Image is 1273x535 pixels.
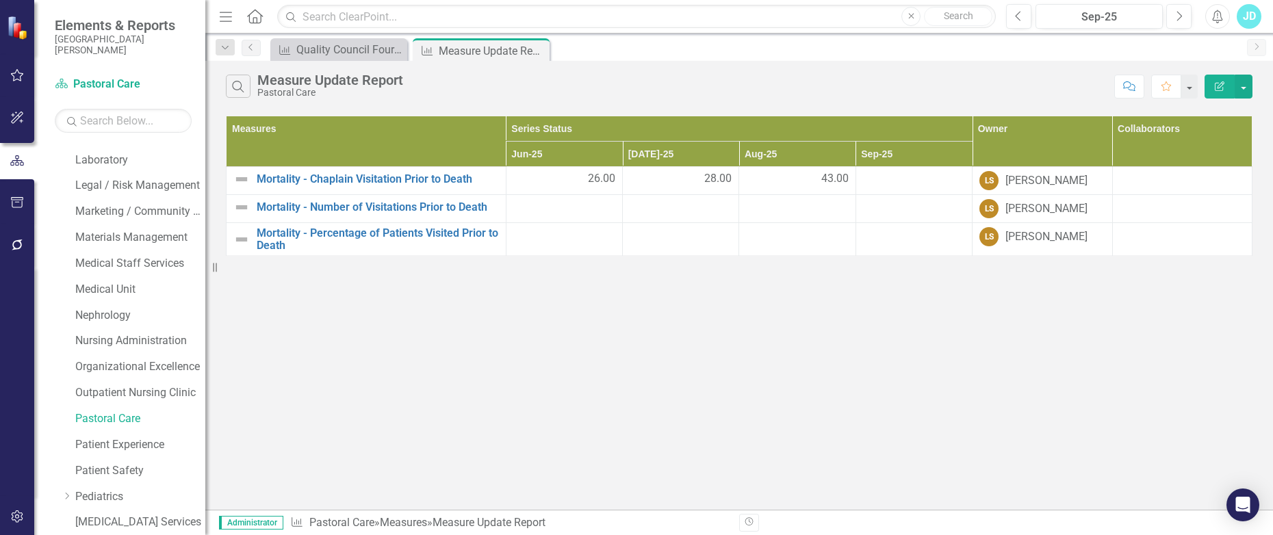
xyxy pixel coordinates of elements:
div: Sep-25 [1040,9,1158,25]
span: 28.00 [704,171,732,187]
a: Legal / Risk Management [75,178,205,194]
a: Patient Safety [75,463,205,479]
a: Measures [380,516,427,529]
td: Double-Click to Edit Right Click for Context Menu [227,223,506,256]
span: Administrator [219,516,283,530]
a: Quality Council Four Panel Report [274,41,404,58]
td: Double-Click to Edit [1112,223,1252,256]
div: Measure Update Report [439,42,546,60]
a: Outpatient Nursing Clinic [75,385,205,401]
td: Double-Click to Edit Right Click for Context Menu [227,195,506,223]
button: Sep-25 [1036,4,1163,29]
div: [PERSON_NAME] [1005,173,1088,189]
a: Materials Management [75,230,205,246]
td: Double-Click to Edit Right Click for Context Menu [227,167,506,195]
td: Double-Click to Edit [506,223,622,256]
a: Laboratory [75,153,205,168]
td: Double-Click to Edit [856,223,972,256]
button: Search [924,7,992,26]
a: Medical Unit [75,282,205,298]
div: Quality Council Four Panel Report [296,41,404,58]
a: Marketing / Community Services [75,204,205,220]
a: [MEDICAL_DATA] Services [75,514,205,530]
div: Measure Update Report [257,73,403,88]
td: Double-Click to Edit [623,223,739,256]
a: Pastoral Care [309,516,374,529]
div: [PERSON_NAME] [1005,229,1088,245]
td: Double-Click to Edit [623,195,739,223]
a: Mortality - Percentage of Patients Visited Prior to Death [257,227,499,251]
td: Double-Click to Edit [973,223,1112,256]
span: Search [944,10,973,21]
small: [GEOGRAPHIC_DATA][PERSON_NAME] [55,34,192,56]
div: LS [979,199,999,218]
a: Nursing Administration [75,333,205,349]
a: Organizational Excellence [75,359,205,375]
div: [PERSON_NAME] [1005,201,1088,217]
a: Nephrology [75,308,205,324]
span: 26.00 [588,171,615,187]
td: Double-Click to Edit [506,195,622,223]
td: Double-Click to Edit [739,223,856,256]
input: Search ClearPoint... [277,5,996,29]
span: 43.00 [821,171,849,187]
td: Double-Click to Edit [856,195,972,223]
td: Double-Click to Edit [973,167,1112,195]
a: Pastoral Care [75,411,205,427]
button: JD [1237,4,1261,29]
a: Medical Staff Services [75,256,205,272]
div: Measure Update Report [433,516,545,529]
div: Open Intercom Messenger [1226,488,1259,521]
a: Pediatrics [75,489,205,505]
img: Not Defined [233,199,250,216]
span: Elements & Reports [55,17,192,34]
div: LS [979,227,999,246]
a: Patient Experience [75,437,205,453]
td: Double-Click to Edit [739,195,856,223]
input: Search Below... [55,109,192,133]
a: Mortality - Number of Visitations Prior to Death [257,201,499,213]
a: Pastoral Care [55,77,192,92]
div: Pastoral Care [257,88,403,98]
img: ClearPoint Strategy [6,15,31,40]
td: Double-Click to Edit [973,195,1112,223]
img: Not Defined [233,171,250,187]
td: Double-Click to Edit [1112,195,1252,223]
div: » » [290,515,729,531]
a: Mortality - Chaplain Visitation Prior to Death [257,173,499,185]
div: LS [979,171,999,190]
img: Not Defined [233,231,250,248]
td: Double-Click to Edit [1112,167,1252,195]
